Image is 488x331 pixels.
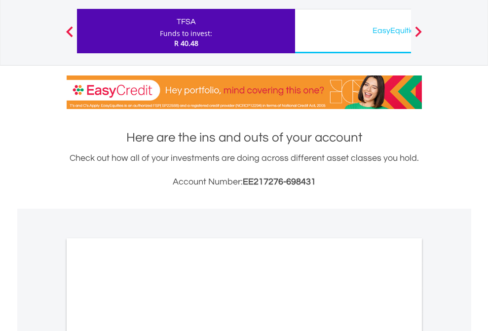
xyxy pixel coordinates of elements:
[67,129,422,147] h1: Here are the ins and outs of your account
[160,29,212,38] div: Funds to invest:
[83,15,289,29] div: TFSA
[67,75,422,109] img: EasyCredit Promotion Banner
[67,175,422,189] h3: Account Number:
[243,177,316,186] span: EE217276-698431
[67,151,422,189] div: Check out how all of your investments are doing across different asset classes you hold.
[174,38,198,48] span: R 40.48
[60,31,79,41] button: Previous
[409,31,428,41] button: Next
